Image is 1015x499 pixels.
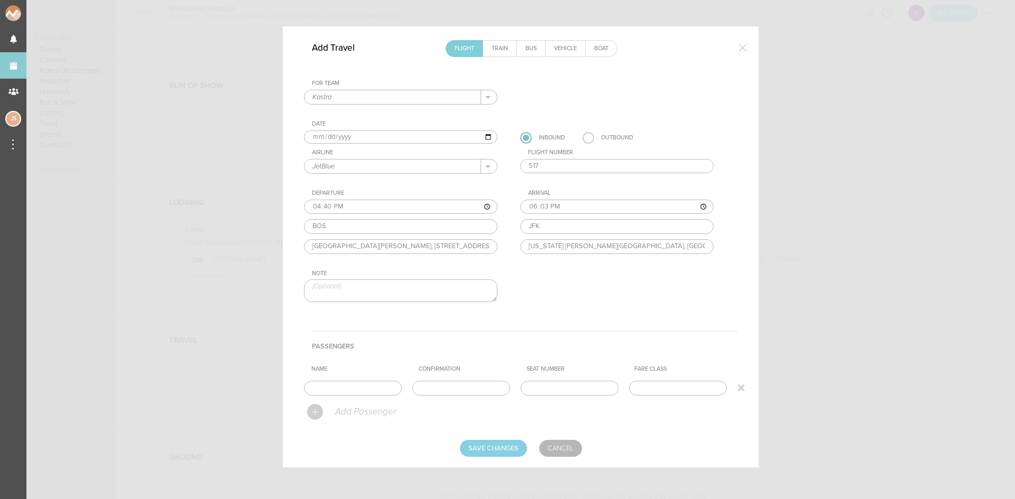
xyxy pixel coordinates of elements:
div: Arrival [528,190,714,197]
input: Airport Address [520,239,714,254]
div: Outbound [601,132,633,144]
button: . [481,90,497,104]
th: Name [307,361,414,377]
input: ––:–– –– [520,200,714,214]
div: For Team [312,80,497,87]
a: Flight [446,41,483,57]
input: Airport Address [304,239,497,254]
a: Cancel [539,440,582,457]
div: Flight Number [528,149,714,156]
div: Departure [312,190,497,197]
div: Date [312,120,497,128]
a: Bus [517,41,545,57]
th: Confirmation [414,361,522,377]
input: Airport Code [304,219,497,234]
input: Airport Code [520,219,714,234]
h4: Passengers [312,331,737,361]
input: Save Changes [460,440,527,457]
div: Airline [312,149,497,156]
div: Jessica Smith [5,111,21,127]
input: ––:–– –– [304,200,497,214]
div: Note [312,270,497,277]
input: Select a Team (Required) [304,90,481,104]
a: Add Passenger [307,408,396,415]
a: Vehicle [546,41,585,57]
th: Fare Class [630,361,737,377]
a: Train [483,41,516,57]
p: Add Passenger [334,407,396,417]
th: Seat Number [522,361,630,377]
button: . [481,159,497,173]
img: NOMAD [5,5,65,21]
a: Boat [586,41,617,57]
div: Inbound [539,132,565,144]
